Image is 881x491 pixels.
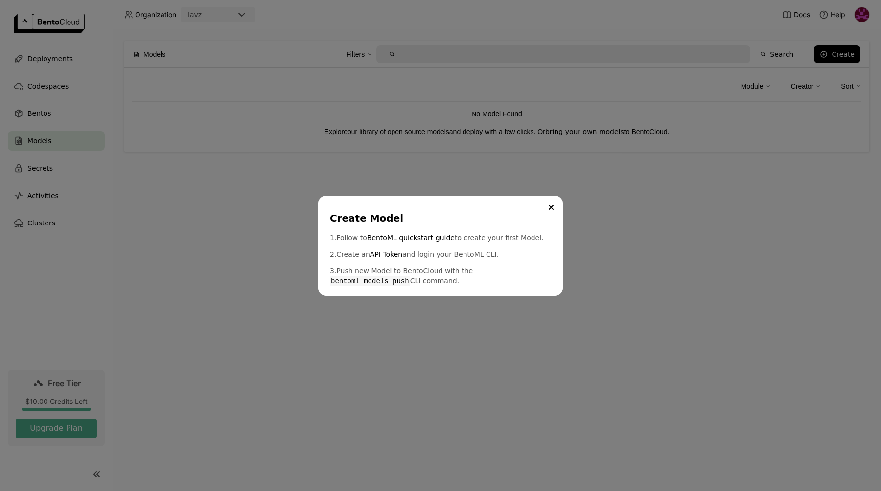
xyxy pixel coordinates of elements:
div: dialog [318,196,563,296]
div: Create Model [330,211,547,225]
a: API Token [370,249,402,259]
p: 3. Push new Model to BentoCloud with the CLI command. [330,266,551,286]
code: bentoml models push [330,276,410,286]
button: Close [545,201,557,213]
a: BentoML quickstart guide [367,233,455,243]
p: 1. Follow to to create your first Model. [330,233,551,243]
p: 2. Create an and login your BentoML CLI. [330,249,551,259]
